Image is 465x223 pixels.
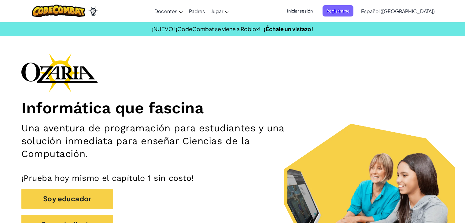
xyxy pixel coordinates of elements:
a: Jugar [208,3,232,19]
img: Ozaria [88,6,98,16]
p: ¡Prueba hoy mismo el capítulo 1 sin costo! [21,173,444,183]
a: Padres [186,3,208,19]
img: CodeCombat logo [32,5,85,17]
span: Español ([GEOGRAPHIC_DATA]) [361,8,435,14]
img: Ozaria branding logo [21,53,98,92]
h1: Informática que fascina [21,98,444,117]
span: ¡NUEVO! ¡CodeCombat se viene a Roblox! [152,25,260,32]
button: Soy educador [21,189,113,208]
a: Docentes [151,3,186,19]
button: Registrarse [323,5,353,16]
button: Iniciar sesión [283,5,316,16]
span: Jugar [211,8,223,14]
a: ¡Échale un vistazo! [264,25,313,32]
span: Docentes [154,8,177,14]
a: Español ([GEOGRAPHIC_DATA]) [358,3,438,19]
h2: Una aventura de programación para estudiantes y una solución inmediata para enseñar Ciencias de l... [21,122,304,161]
